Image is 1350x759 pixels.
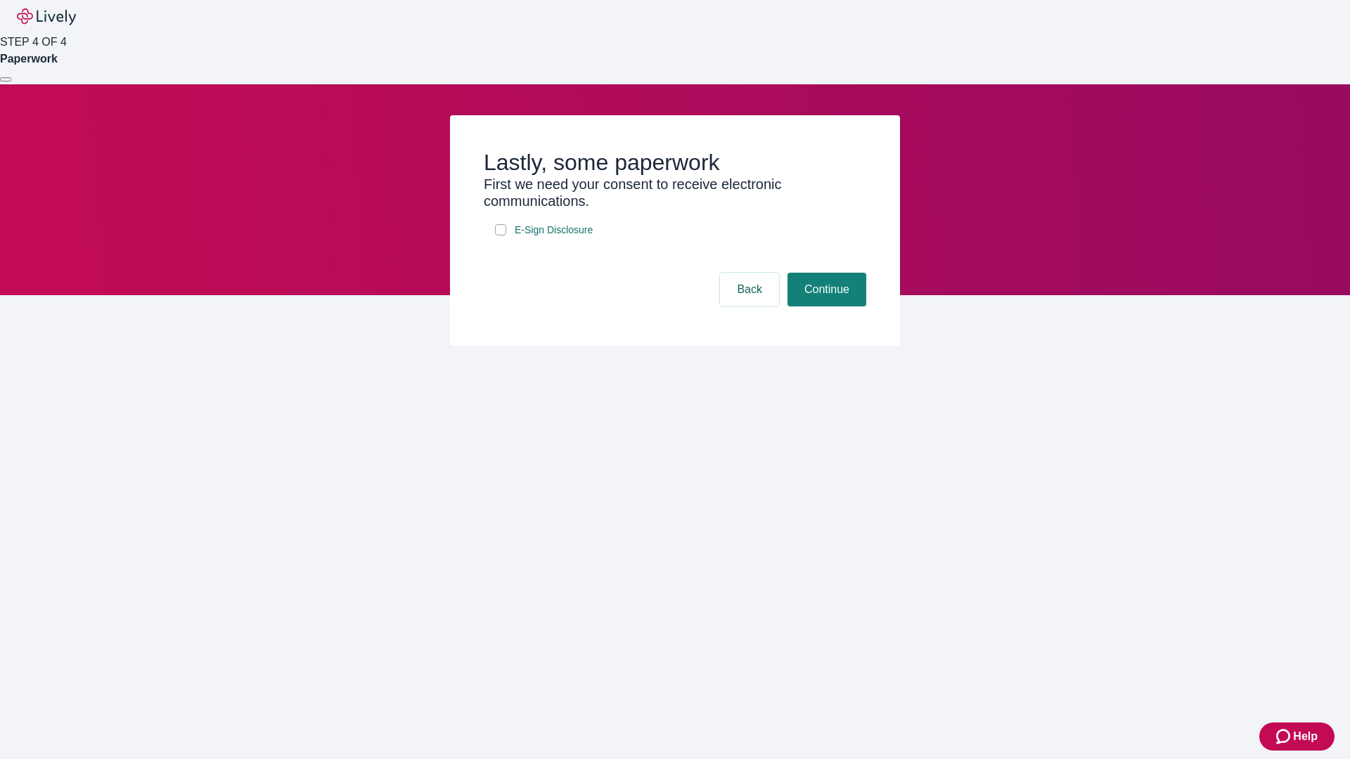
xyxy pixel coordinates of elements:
a: e-sign disclosure document [512,221,596,239]
button: Continue [787,273,866,306]
button: Zendesk support iconHelp [1259,722,1335,751]
h3: First we need your consent to receive electronic communications. [484,176,866,209]
span: E-Sign Disclosure [515,223,593,238]
h2: Lastly, some paperwork [484,149,866,176]
img: Lively [17,8,76,25]
button: Back [720,273,779,306]
svg: Zendesk support icon [1276,728,1293,745]
span: Help [1293,728,1318,745]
